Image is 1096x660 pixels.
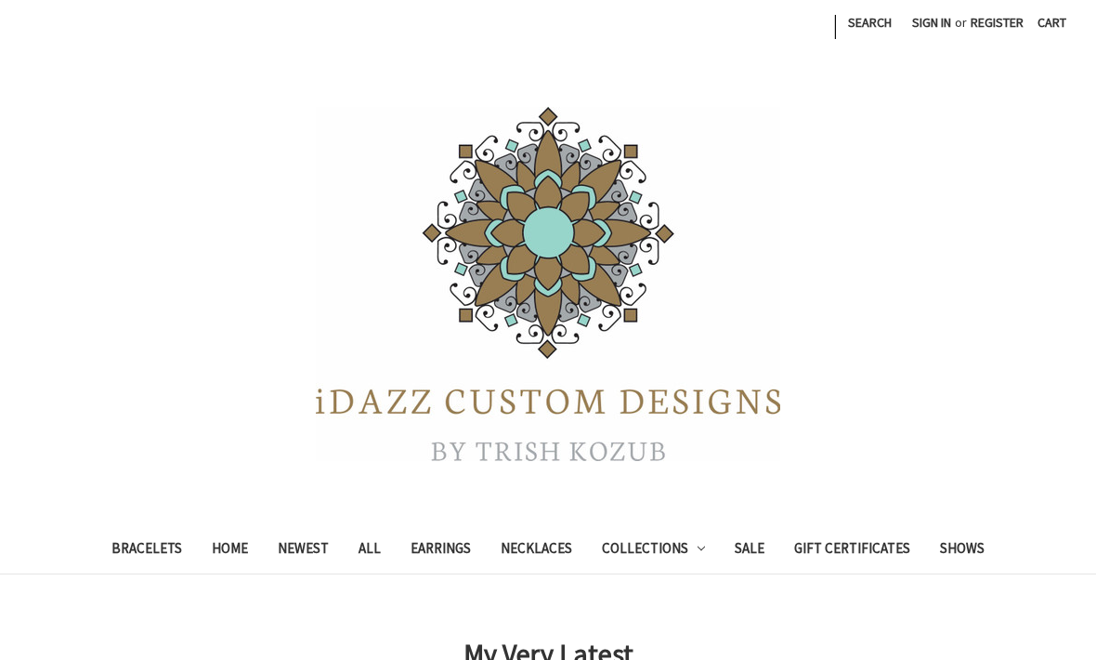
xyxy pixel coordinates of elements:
[925,528,999,574] a: Shows
[396,528,486,574] a: Earrings
[831,7,838,43] li: |
[779,528,925,574] a: Gift Certificates
[486,528,587,574] a: Necklaces
[97,528,197,574] a: Bracelets
[263,528,344,574] a: Newest
[316,107,780,461] img: iDazz Custom Designs
[197,528,263,574] a: Home
[953,13,969,33] span: or
[720,528,779,574] a: Sale
[344,528,396,574] a: All
[587,528,721,574] a: Collections
[1037,14,1066,31] span: Cart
